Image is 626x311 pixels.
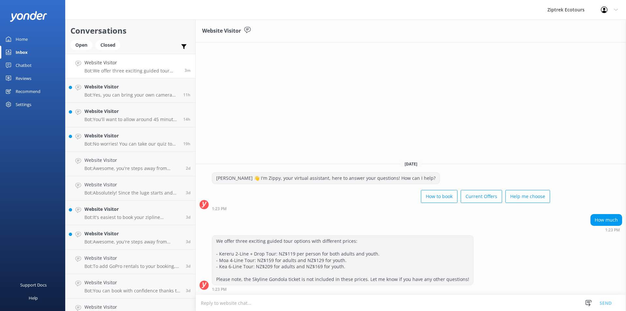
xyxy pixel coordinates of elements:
img: yonder-white-logo.png [10,11,47,22]
div: How much [591,214,622,225]
span: Sep 13 2025 01:23pm (UTC +12:00) Pacific/Auckland [185,68,190,73]
a: Website VisitorBot:We offer three exciting guided tour options with different prices: - Kereru 2-... [66,54,195,78]
span: Sep 09 2025 08:55pm (UTC +12:00) Pacific/Auckland [186,263,190,269]
div: Chatbot [16,59,32,72]
span: Sep 12 2025 10:32pm (UTC +12:00) Pacific/Auckland [183,117,190,122]
p: Bot: Awesome, you're steps away from ziplining! It's easiest to book your zipline experience onli... [84,239,181,245]
div: Inbox [16,46,28,59]
div: Reviews [16,72,31,85]
p: Bot: Absolutely! Since the luge starts and ends at the top of the Skyline gondola, you can enjoy ... [84,190,181,196]
button: Current Offers [461,190,502,203]
a: Website VisitorBot:No worries! You can take our quiz to help choose the best zipline adventure fo... [66,127,195,152]
p: Bot: You can book with confidence thanks to our 24-hour cancellation policy! For groups under 10,... [84,288,181,294]
strong: 1:23 PM [212,288,227,291]
a: Website VisitorBot:To add GoPro rentals to your booking, please contact our friendly Guest Servic... [66,250,195,274]
div: Closed [96,40,120,50]
div: Help [29,291,38,304]
h4: Website Visitor [84,59,180,66]
p: Bot: It's easiest to book your zipline experience online, we've got live availability at [URL][DO... [84,214,181,220]
a: Website VisitorBot:Awesome, you're steps away from ziplining! It's easiest to book your zipline e... [66,152,195,176]
a: Website VisitorBot:You'll want to allow around 45 minutes to get up the gondola due to queuing an... [66,103,195,127]
strong: 1:23 PM [605,228,620,232]
p: Bot: No worries! You can take our quiz to help choose the best zipline adventure for you at [URL]... [84,141,178,147]
a: Website VisitorBot:Absolutely! Since the luge starts and ends at the top of the Skyline gondola, ... [66,176,195,201]
span: [DATE] [401,161,421,167]
div: Home [16,33,28,46]
h3: Website Visitor [202,27,241,35]
div: Settings [16,98,31,111]
h4: Website Visitor [84,279,181,286]
p: Bot: To add GoPro rentals to your booking, please contact our friendly Guest Services Team by ema... [84,263,181,269]
span: Sep 10 2025 08:55am (UTC +12:00) Pacific/Auckland [186,214,190,220]
span: Sep 12 2025 05:49pm (UTC +12:00) Pacific/Auckland [183,141,190,147]
h4: Website Visitor [84,108,178,115]
a: Website VisitorBot:It's easiest to book your zipline experience online, we've got live availabili... [66,201,195,225]
span: Sep 10 2025 01:10pm (UTC +12:00) Pacific/Auckland [186,190,190,195]
a: Website VisitorBot:Awesome, you're steps away from ziplining! It's easiest to book your zipline e... [66,225,195,250]
a: Website VisitorBot:You can book with confidence thanks to our 24-hour cancellation policy! For gr... [66,274,195,299]
h4: Website Visitor [84,303,181,311]
h4: Website Visitor [84,132,178,139]
a: Open [70,41,96,48]
button: How to book [421,190,457,203]
h4: Website Visitor [84,206,181,213]
div: Support Docs [20,278,47,291]
strong: 1:23 PM [212,207,227,211]
span: Sep 13 2025 01:30am (UTC +12:00) Pacific/Auckland [183,92,190,98]
h2: Conversations [70,24,190,37]
p: Bot: Yes, you can bring your own camera on the tour! Just make sure it has a neck strap or wrist ... [84,92,178,98]
button: Help me choose [505,190,550,203]
div: Sep 13 2025 01:23pm (UTC +12:00) Pacific/Auckland [590,227,622,232]
div: [PERSON_NAME] 👋 I'm Zippy, your virtual assistant, here to answer your questions! How can I help? [212,173,440,184]
h4: Website Visitor [84,157,181,164]
div: Recommend [16,85,40,98]
a: Website VisitorBot:Yes, you can bring your own camera on the tour! Just make sure it has a neck s... [66,78,195,103]
p: Bot: We offer three exciting guided tour options with different prices: - Kereru 2-Line + Drop To... [84,68,180,74]
h4: Website Visitor [84,230,181,237]
h4: Website Visitor [84,255,181,262]
a: Closed [96,41,124,48]
h4: Website Visitor [84,181,181,188]
span: Sep 09 2025 05:44pm (UTC +12:00) Pacific/Auckland [186,288,190,293]
span: Sep 10 2025 08:55am (UTC +12:00) Pacific/Auckland [186,239,190,244]
div: We offer three exciting guided tour options with different prices: - Kereru 2-Line + Drop Tour: N... [212,236,473,285]
div: Sep 13 2025 01:23pm (UTC +12:00) Pacific/Auckland [212,287,473,291]
p: Bot: Awesome, you're steps away from ziplining! It's easiest to book your zipline experience onli... [84,165,181,171]
div: Open [70,40,92,50]
h4: Website Visitor [84,83,178,90]
div: Sep 13 2025 01:23pm (UTC +12:00) Pacific/Auckland [212,206,550,211]
span: Sep 11 2025 08:51am (UTC +12:00) Pacific/Auckland [186,165,190,171]
p: Bot: You'll want to allow around 45 minutes to get up the gondola due to queuing and travel time.... [84,117,178,122]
